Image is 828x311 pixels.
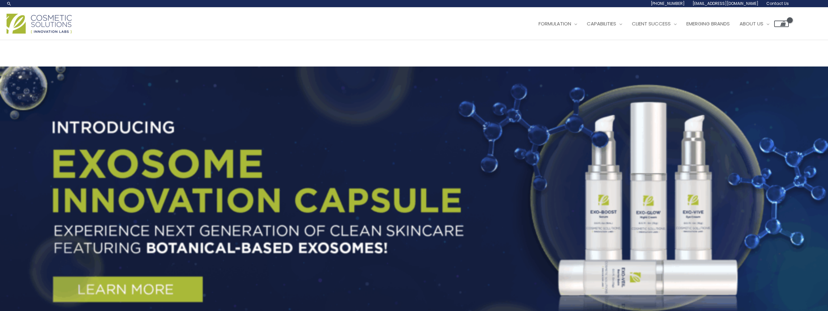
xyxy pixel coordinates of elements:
a: View Shopping Cart, empty [774,21,789,27]
span: Contact Us [766,1,789,6]
a: Capabilities [582,14,627,34]
span: About Us [740,20,763,27]
span: [EMAIL_ADDRESS][DOMAIN_NAME] [693,1,758,6]
a: Formulation [534,14,582,34]
nav: Site Navigation [529,14,789,34]
img: Cosmetic Solutions Logo [7,14,72,34]
span: [PHONE_NUMBER] [651,1,685,6]
span: Client Success [632,20,671,27]
span: Formulation [539,20,571,27]
a: Emerging Brands [681,14,735,34]
span: Capabilities [587,20,616,27]
a: About Us [735,14,774,34]
span: Emerging Brands [686,20,730,27]
a: Search icon link [7,1,12,6]
a: Client Success [627,14,681,34]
